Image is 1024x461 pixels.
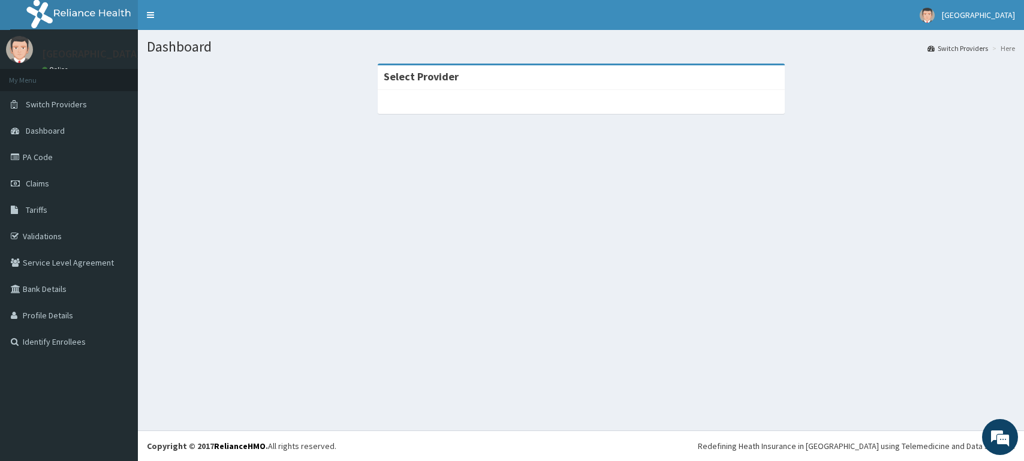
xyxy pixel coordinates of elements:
[26,178,49,189] span: Claims
[989,43,1015,53] li: Here
[26,99,87,110] span: Switch Providers
[942,10,1015,20] span: [GEOGRAPHIC_DATA]
[6,36,33,63] img: User Image
[147,441,268,451] strong: Copyright © 2017 .
[147,39,1015,55] h1: Dashboard
[26,125,65,136] span: Dashboard
[42,49,141,59] p: [GEOGRAPHIC_DATA]
[384,70,459,83] strong: Select Provider
[698,440,1015,452] div: Redefining Heath Insurance in [GEOGRAPHIC_DATA] using Telemedicine and Data Science!
[138,430,1024,461] footer: All rights reserved.
[214,441,266,451] a: RelianceHMO
[26,204,47,215] span: Tariffs
[927,43,988,53] a: Switch Providers
[42,65,71,74] a: Online
[920,8,935,23] img: User Image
